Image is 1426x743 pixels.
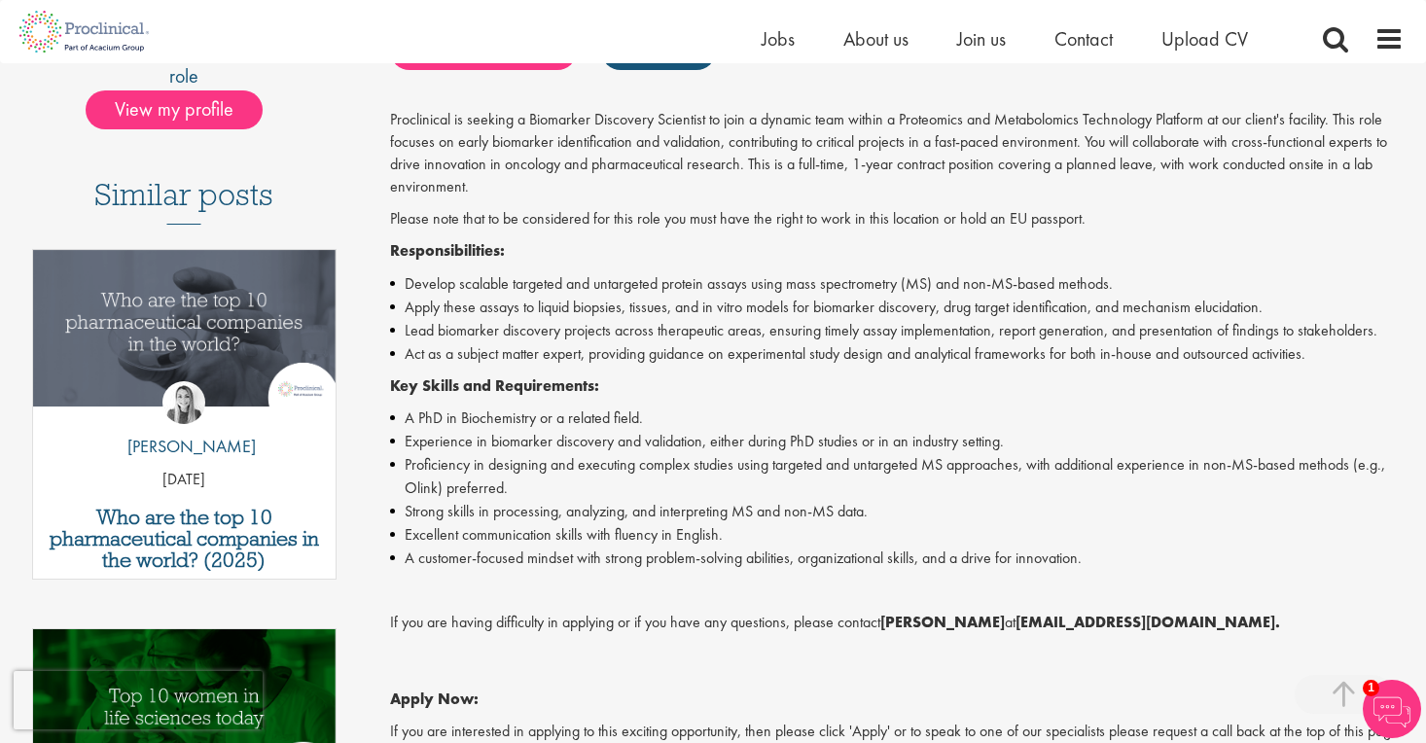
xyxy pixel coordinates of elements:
[390,296,1405,319] li: Apply these assays to liquid biopsies, tissues, and in vitro models for biomarker discovery, drug...
[1054,26,1113,52] a: Contact
[390,430,1405,453] li: Experience in biomarker discovery and validation, either during PhD studies or in an industry set...
[390,109,1405,197] p: Proclinical is seeking a Biomarker Discovery Scientist to join a dynamic team within a Proteomics...
[43,507,326,571] a: Who are the top 10 pharmaceutical companies in the world? (2025)
[390,547,1405,570] li: A customer-focused mindset with strong problem-solving abilities, organizational skills, and a dr...
[390,612,1405,634] p: If you are having difficulty in applying or if you have any questions, please contact at
[762,26,795,52] a: Jobs
[390,523,1405,547] li: Excellent communication skills with fluency in English.
[390,208,1405,230] p: Please note that to be considered for this role you must have the right to work in this location ...
[113,381,256,469] a: Hannah Burke [PERSON_NAME]
[957,26,1006,52] a: Join us
[390,272,1405,296] li: Develop scalable targeted and untargeted protein assays using mass spectrometry (MS) and non-MS-b...
[843,26,909,52] a: About us
[390,375,599,396] strong: Key Skills and Requirements:
[1016,612,1280,632] strong: [EMAIL_ADDRESS][DOMAIN_NAME].
[390,240,505,261] strong: Responsibilities:
[1161,26,1248,52] a: Upload CV
[390,500,1405,523] li: Strong skills in processing, analyzing, and interpreting MS and non-MS data.
[86,90,263,129] span: View my profile
[33,250,336,422] a: Link to a post
[33,250,336,407] img: Top 10 pharmaceutical companies in the world 2025
[162,381,205,424] img: Hannah Burke
[390,319,1405,342] li: Lead biomarker discovery projects across therapeutic areas, ensuring timely assay implementation,...
[390,721,1405,743] p: If you are interested in applying to this exciting opportunity, then please click 'Apply' or to s...
[33,469,336,491] p: [DATE]
[94,178,273,225] h3: Similar posts
[880,612,1005,632] strong: [PERSON_NAME]
[1363,680,1421,738] img: Chatbot
[113,434,256,459] p: [PERSON_NAME]
[390,342,1405,366] li: Act as a subject matter expert, providing guidance on experimental study design and analytical fr...
[14,671,263,729] iframe: reCAPTCHA
[390,689,479,709] strong: Apply Now:
[86,94,282,120] a: View my profile
[390,453,1405,500] li: Proficiency in designing and executing complex studies using targeted and untargeted MS approache...
[1363,680,1379,696] span: 1
[390,407,1405,430] li: A PhD in Biochemistry or a related field.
